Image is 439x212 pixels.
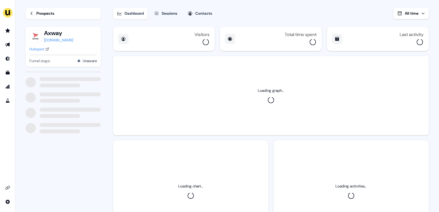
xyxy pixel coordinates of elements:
[258,87,284,94] div: Loading graph...
[400,32,424,37] div: Last activity
[3,54,13,64] a: Go to Inbound
[3,96,13,106] a: Go to experiments
[3,82,13,92] a: Go to attribution
[44,29,73,37] button: Axway
[29,46,44,52] div: Hubspot
[125,10,144,17] div: Dashboard
[285,32,317,37] div: Total time spent
[36,10,54,17] div: Prospects
[3,197,13,207] a: Go to integrations
[26,8,101,19] a: Prospects
[195,32,210,37] div: Visitors
[178,183,203,189] div: Loading chart...
[83,58,97,64] button: Unaware
[162,10,177,17] div: Sessions
[29,58,50,64] span: Funnel stage:
[195,10,212,17] div: Contacts
[3,68,13,78] a: Go to templates
[3,183,13,193] a: Go to integrations
[405,11,419,16] span: All time
[150,8,181,19] button: Sessions
[29,46,49,52] a: Hubspot
[335,183,366,189] div: Loading activities...
[393,8,429,19] button: All time
[113,8,148,19] button: Dashboard
[3,26,13,36] a: Go to prospects
[3,40,13,50] a: Go to outbound experience
[184,8,216,19] button: Contacts
[44,37,73,43] a: [DOMAIN_NAME]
